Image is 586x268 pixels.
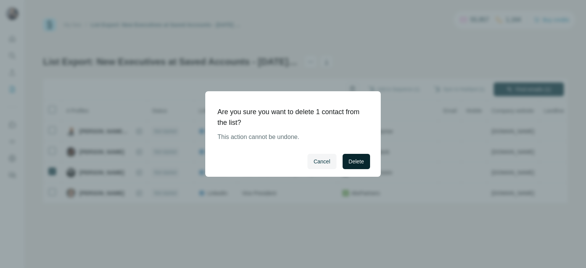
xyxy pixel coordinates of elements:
[343,154,370,169] button: Delete
[217,107,362,128] h1: Are you sure you want to delete 1 contact from the list?
[314,158,330,165] span: Cancel
[307,154,336,169] button: Cancel
[217,132,362,142] p: This action cannot be undone.
[349,158,364,165] span: Delete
